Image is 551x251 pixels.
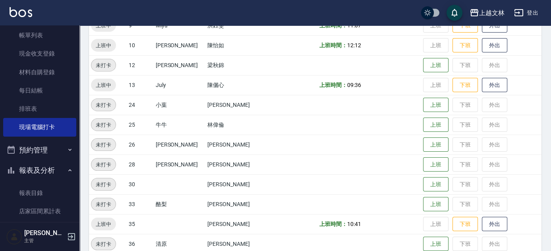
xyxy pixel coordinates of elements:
td: [PERSON_NAME] [205,154,266,174]
span: 未打卡 [91,61,116,70]
span: 上班中 [91,81,116,89]
td: [PERSON_NAME] [205,174,266,194]
b: 上班時間： [319,221,347,227]
td: 10 [127,35,154,55]
span: 11:07 [347,22,361,29]
a: 現場電腦打卡 [3,118,76,136]
button: 報表及分析 [3,160,76,181]
span: 未打卡 [91,200,116,209]
td: 24 [127,95,154,115]
button: 外出 [482,217,507,232]
td: 26 [127,135,154,154]
span: 09:36 [347,82,361,88]
button: 上越文林 [466,5,508,21]
td: 12 [127,55,154,75]
td: 林偉倫 [205,115,266,135]
td: 9 [127,15,154,35]
a: 店家區間累計表 [3,202,76,220]
td: [PERSON_NAME] [154,55,205,75]
button: 下班 [452,18,478,33]
td: July [154,75,205,95]
b: 上班時間： [319,22,347,29]
td: 酪梨 [154,194,205,214]
span: 未打卡 [91,141,116,149]
a: 現金收支登錄 [3,44,76,63]
span: 上班中 [91,41,116,50]
td: [PERSON_NAME] [154,135,205,154]
b: 上班時間： [319,82,347,88]
span: 上班中 [91,21,116,30]
span: 未打卡 [91,240,116,248]
button: 下班 [452,78,478,93]
td: 梁秋錦 [205,55,266,75]
img: Logo [10,7,32,17]
td: [PERSON_NAME] [154,35,205,55]
td: 33 [127,194,154,214]
button: 外出 [482,78,507,93]
td: 洪鈺雯 [205,15,266,35]
td: [PERSON_NAME] [205,214,266,234]
button: 上班 [423,58,449,73]
div: 上越文林 [479,8,505,18]
td: Miya [154,15,205,35]
button: 外出 [482,38,507,53]
button: 上班 [423,177,449,192]
button: 預約管理 [3,140,76,160]
td: 30 [127,174,154,194]
button: save [447,5,462,21]
a: 報表目錄 [3,184,76,202]
p: 主管 [24,237,65,244]
td: 35 [127,214,154,234]
img: Person [6,229,22,245]
button: 外出 [482,18,507,33]
button: 上班 [423,118,449,132]
td: 28 [127,154,154,174]
td: 牛牛 [154,115,205,135]
a: 材料自購登錄 [3,63,76,81]
button: 上班 [423,197,449,212]
span: 未打卡 [91,121,116,129]
td: [PERSON_NAME] [205,135,266,154]
td: [PERSON_NAME] [205,95,266,115]
span: 10:41 [347,221,361,227]
button: 上班 [423,137,449,152]
button: 上班 [423,98,449,112]
b: 上班時間： [319,42,347,48]
td: 陳怡如 [205,35,266,55]
button: 登出 [511,6,541,20]
td: 小葉 [154,95,205,115]
td: 13 [127,75,154,95]
h5: [PERSON_NAME] [24,229,65,237]
td: 25 [127,115,154,135]
a: 帳單列表 [3,26,76,44]
span: 未打卡 [91,180,116,189]
a: 排班表 [3,100,76,118]
span: 上班中 [91,220,116,228]
span: 未打卡 [91,101,116,109]
td: [PERSON_NAME] [154,154,205,174]
td: 陳儷心 [205,75,266,95]
td: [PERSON_NAME] [205,194,266,214]
button: 下班 [452,217,478,232]
button: 上班 [423,157,449,172]
span: 12:12 [347,42,361,48]
button: 下班 [452,38,478,53]
a: 每日結帳 [3,81,76,100]
span: 未打卡 [91,160,116,169]
a: 店家日報表 [3,220,76,239]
